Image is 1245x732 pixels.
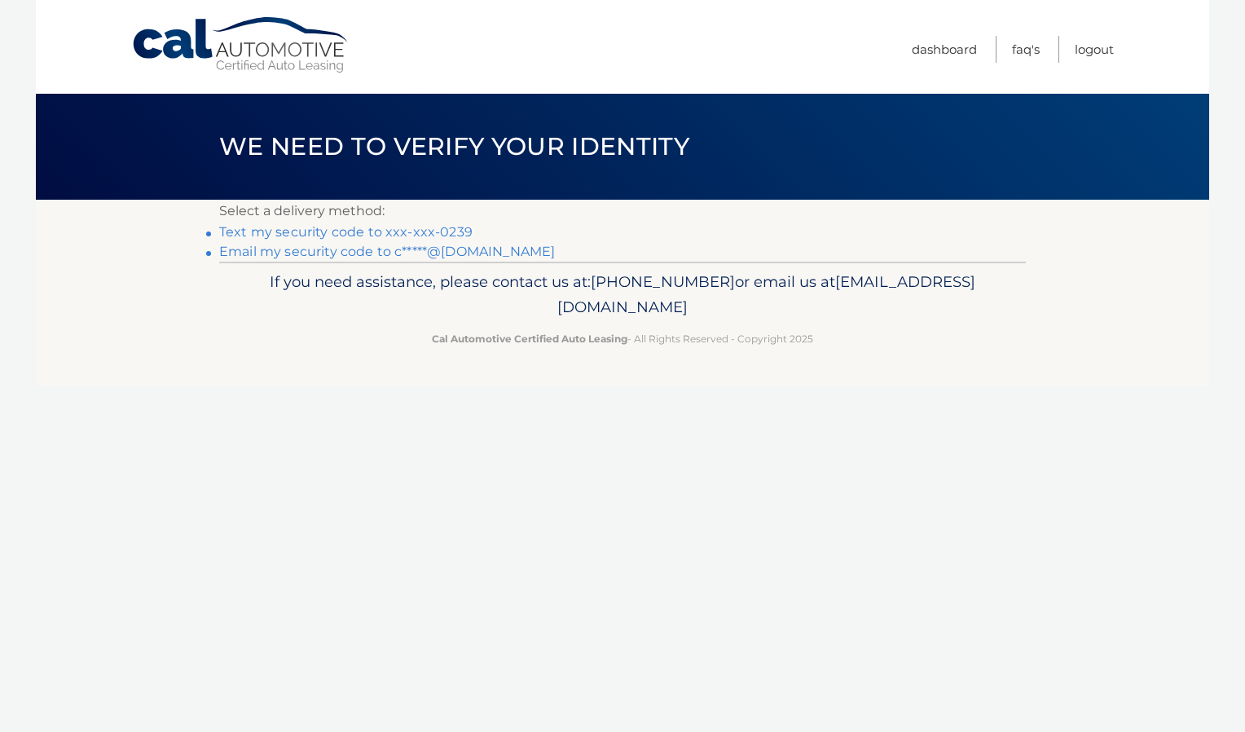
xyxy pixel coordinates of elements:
[230,269,1015,321] p: If you need assistance, please contact us at: or email us at
[219,244,555,259] a: Email my security code to c*****@[DOMAIN_NAME]
[1075,36,1114,63] a: Logout
[591,272,735,291] span: [PHONE_NUMBER]
[1012,36,1040,63] a: FAQ's
[432,333,627,345] strong: Cal Automotive Certified Auto Leasing
[131,16,351,74] a: Cal Automotive
[230,330,1015,347] p: - All Rights Reserved - Copyright 2025
[219,224,473,240] a: Text my security code to xxx-xxx-0239
[912,36,977,63] a: Dashboard
[219,200,1026,223] p: Select a delivery method:
[219,131,689,161] span: We need to verify your identity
